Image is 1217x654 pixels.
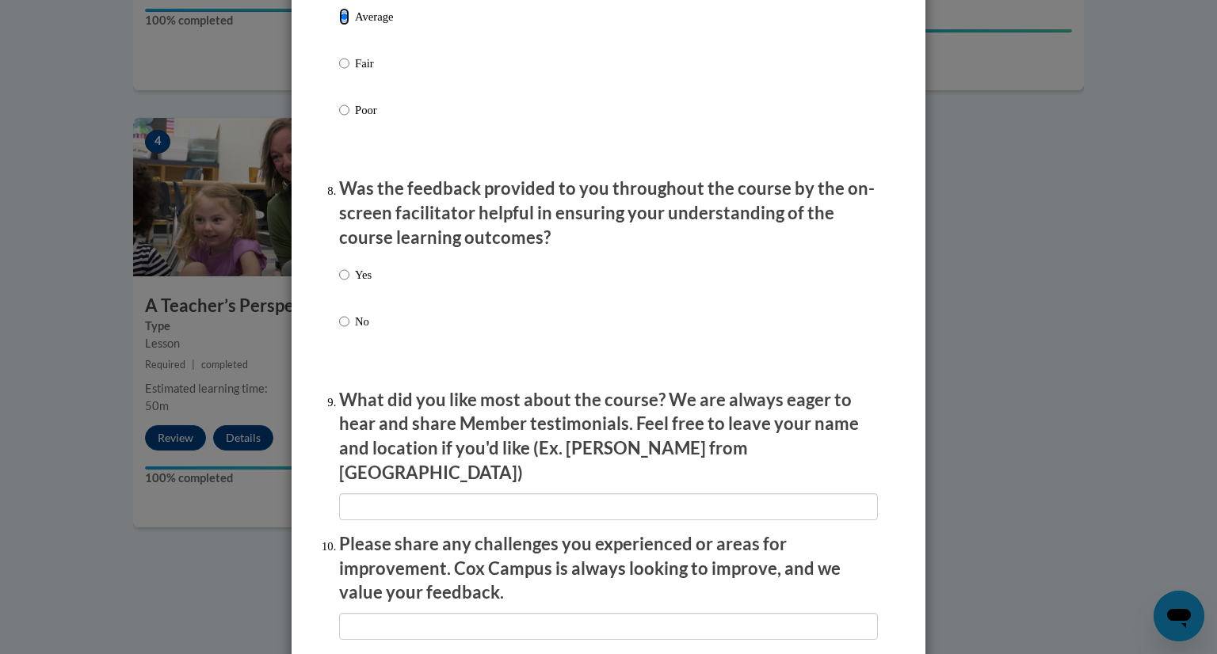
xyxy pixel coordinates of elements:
[355,8,399,25] p: Average
[339,388,878,485] p: What did you like most about the course? We are always eager to hear and share Member testimonial...
[355,266,372,283] p: Yes
[355,55,399,72] p: Fair
[355,313,372,330] p: No
[339,101,349,119] input: Poor
[339,8,349,25] input: Average
[355,101,399,119] p: Poor
[339,266,349,283] input: Yes
[339,55,349,72] input: Fair
[339,313,349,330] input: No
[339,532,878,605] p: Please share any challenges you experienced or areas for improvement. Cox Campus is always lookin...
[339,177,878,249] p: Was the feedback provided to you throughout the course by the on-screen facilitator helpful in en...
